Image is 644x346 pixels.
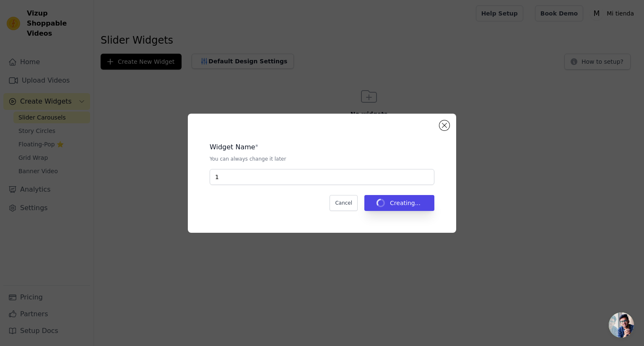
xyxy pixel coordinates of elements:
[439,120,449,130] button: Close modal
[210,156,434,162] p: You can always change it later
[210,142,255,152] legend: Widget Name
[330,195,358,211] button: Cancel
[609,312,634,338] div: 开放式聊天
[364,195,434,211] button: Creating...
